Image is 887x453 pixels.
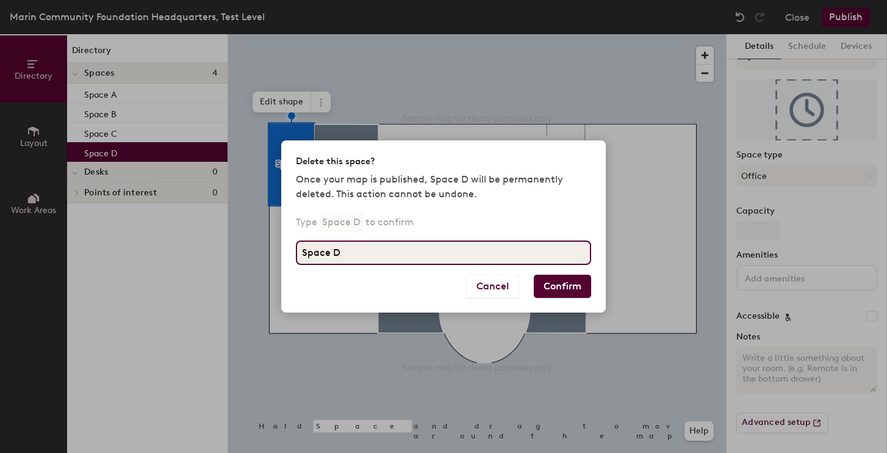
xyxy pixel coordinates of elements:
[296,212,414,232] p: Type to confirm
[320,212,363,232] p: Space D
[466,275,519,298] button: Cancel
[296,155,375,168] h2: Delete this space?
[534,275,591,298] button: Confirm
[296,172,591,201] p: Once your map is published, Space D will be permanently deleted. This action cannot be undone.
